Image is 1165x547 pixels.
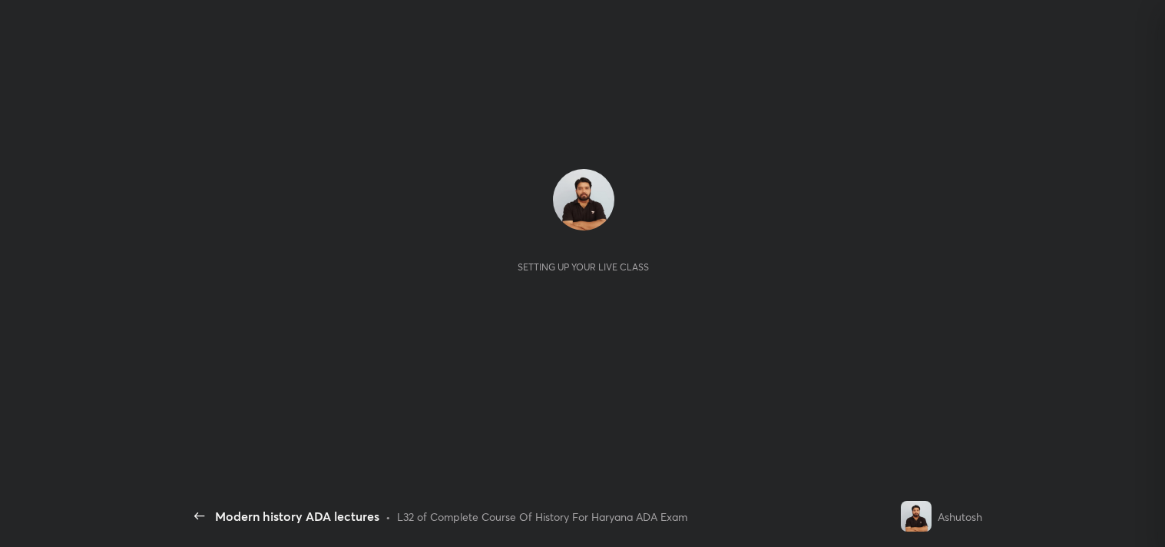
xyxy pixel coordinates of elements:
[518,261,649,273] div: Setting up your live class
[397,509,687,525] div: L32 of Complete Course Of History For Haryana ADA Exam
[901,501,932,532] img: 50a2b7cafd4e47798829f34b8bc3a81a.jpg
[938,509,982,525] div: Ashutosh
[215,507,379,525] div: Modern history ADA lectures
[386,509,391,525] div: •
[553,169,614,230] img: 50a2b7cafd4e47798829f34b8bc3a81a.jpg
